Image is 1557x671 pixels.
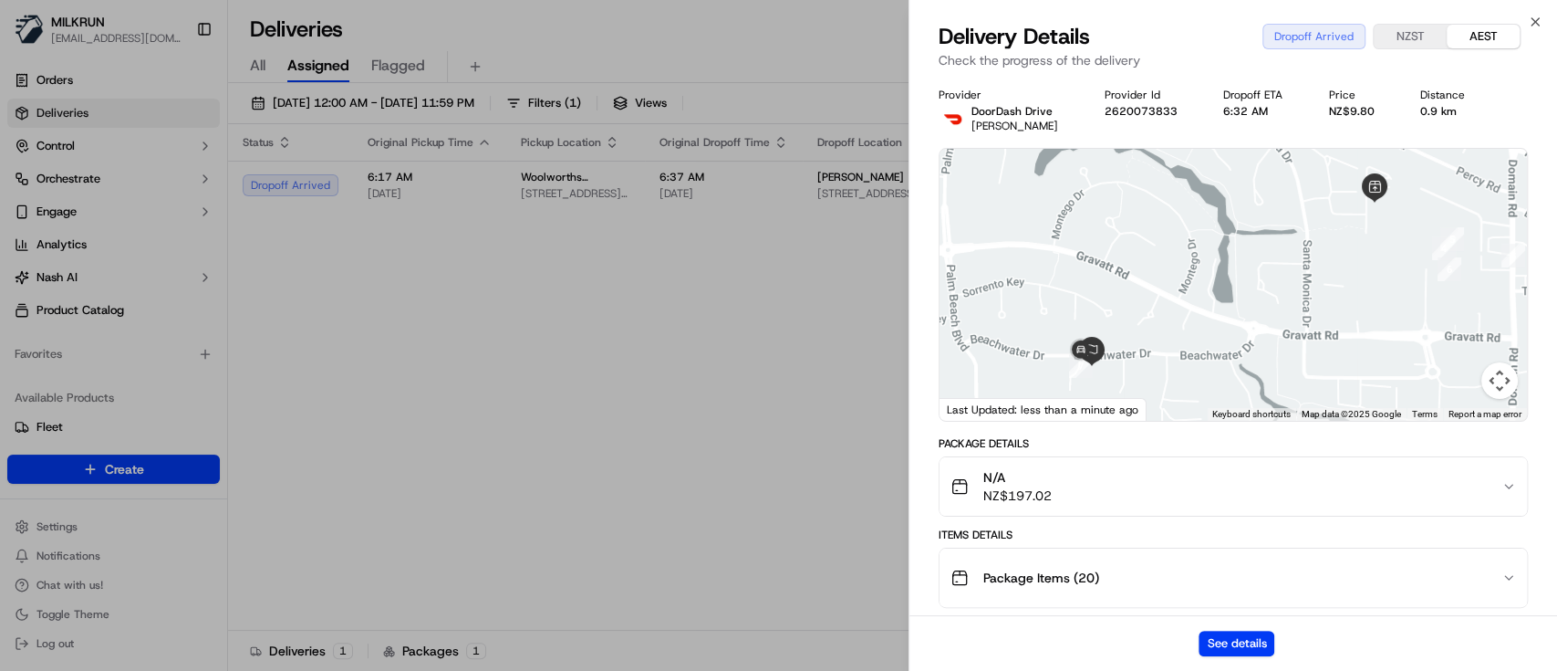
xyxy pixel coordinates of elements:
button: 2620073833 [1104,104,1177,119]
div: Price [1328,88,1391,102]
div: 3 [1501,244,1525,267]
img: Google [944,397,1004,421]
span: [PERSON_NAME] [971,119,1058,133]
div: Provider Id [1104,88,1194,102]
div: Distance [1420,88,1482,102]
button: NZST [1374,25,1447,48]
span: NZ$197.02 [983,487,1052,505]
a: Terms (opens in new tab) [1412,409,1438,419]
div: 4 [1432,236,1456,260]
a: Report a map error [1448,409,1521,419]
img: doordash_logo_v2.png [939,104,968,133]
div: Items Details [939,528,1528,542]
div: Last Updated: less than a minute ago [939,398,1147,421]
div: Dropoff ETA [1223,88,1300,102]
div: Package Details [939,436,1528,451]
p: DoorDash Drive [971,104,1058,119]
div: Provider [939,88,1075,102]
span: Map data ©2025 Google [1302,409,1401,419]
button: Map camera controls [1481,362,1518,399]
button: N/ANZ$197.02 [939,457,1527,516]
div: 5 [1440,227,1464,251]
button: Keyboard shortcuts [1212,408,1291,421]
button: AEST [1447,25,1520,48]
a: Open this area in Google Maps (opens a new window) [944,397,1004,421]
div: 6:32 AM [1223,104,1300,119]
span: Delivery Details [939,22,1090,51]
div: 6 [1438,257,1461,281]
p: Check the progress of the delivery [939,51,1528,69]
button: Package Items (20) [939,549,1527,607]
div: NZ$9.80 [1328,104,1391,119]
div: 0.9 km [1420,104,1482,119]
button: See details [1199,631,1274,656]
span: N/A [983,468,1052,487]
div: 7 [1069,354,1093,378]
span: Package Items ( 20 ) [983,569,1099,587]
